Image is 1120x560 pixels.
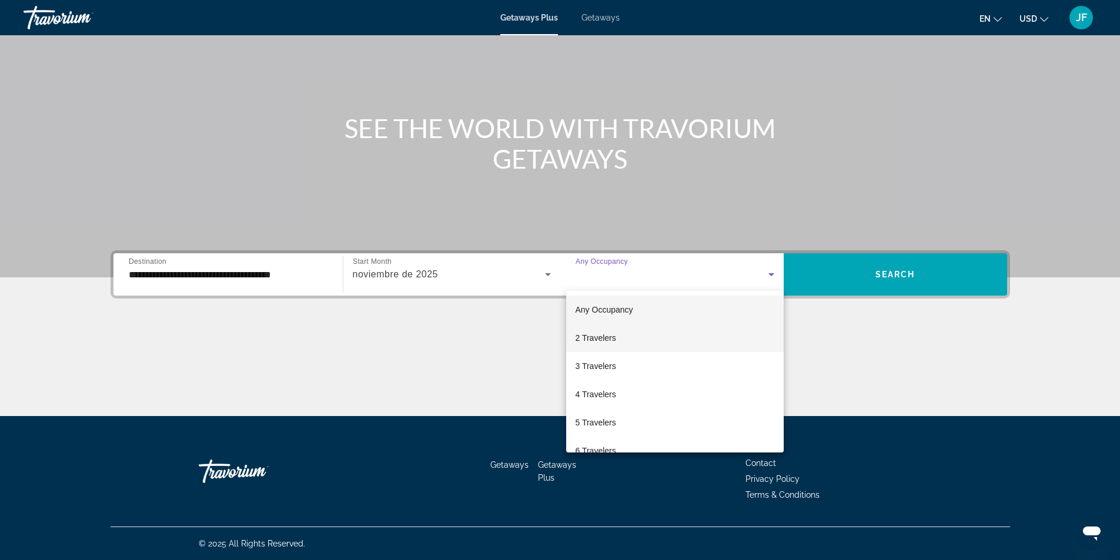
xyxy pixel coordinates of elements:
[576,444,616,458] span: 6 Travelers
[576,387,616,401] span: 4 Travelers
[1073,513,1111,551] iframe: Botón para iniciar la ventana de mensajería
[576,305,633,314] span: Any Occupancy
[576,359,616,373] span: 3 Travelers
[576,415,616,430] span: 5 Travelers
[576,331,616,345] span: 2 Travelers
